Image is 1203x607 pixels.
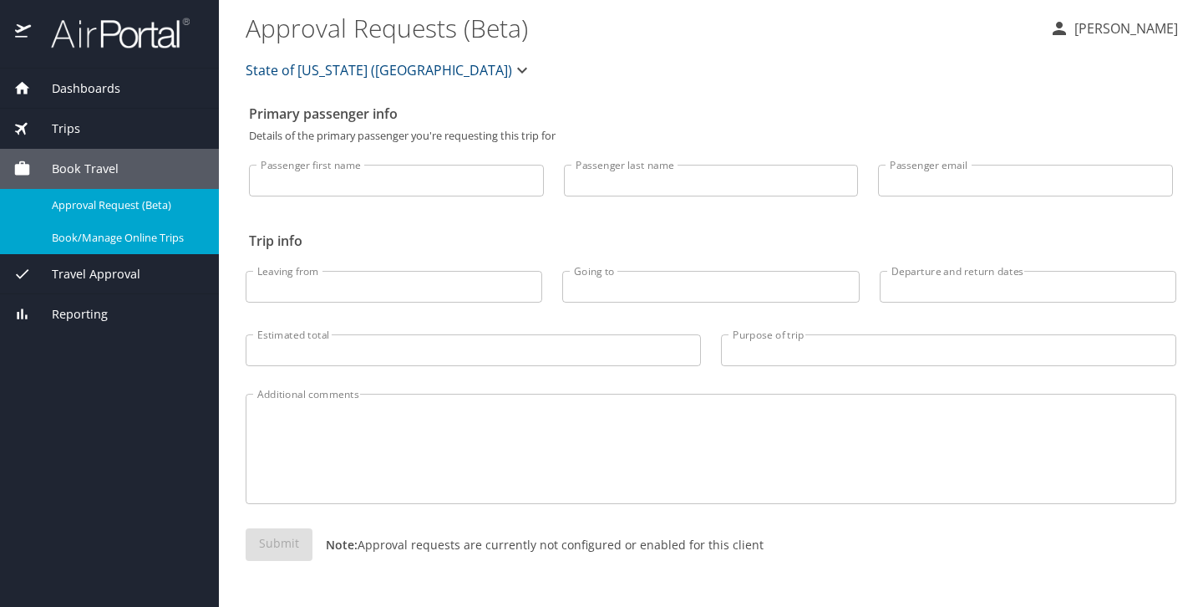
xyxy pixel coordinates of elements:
[33,17,190,49] img: airportal-logo.png
[31,160,119,178] span: Book Travel
[249,227,1173,254] h2: Trip info
[246,59,512,82] span: State of [US_STATE] ([GEOGRAPHIC_DATA])
[249,100,1173,127] h2: Primary passenger info
[31,265,140,283] span: Travel Approval
[31,79,120,98] span: Dashboards
[239,54,539,87] button: State of [US_STATE] ([GEOGRAPHIC_DATA])
[31,120,80,138] span: Trips
[31,305,108,324] span: Reporting
[52,197,199,213] span: Approval Request (Beta)
[1069,18,1178,38] p: [PERSON_NAME]
[249,130,1173,141] p: Details of the primary passenger you're requesting this trip for
[246,2,1036,54] h1: Approval Requests (Beta)
[312,536,764,553] p: Approval requests are currently not configured or enabled for this client
[52,230,199,246] span: Book/Manage Online Trips
[15,17,33,49] img: icon-airportal.png
[1043,13,1185,43] button: [PERSON_NAME]
[326,537,358,553] strong: Note:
